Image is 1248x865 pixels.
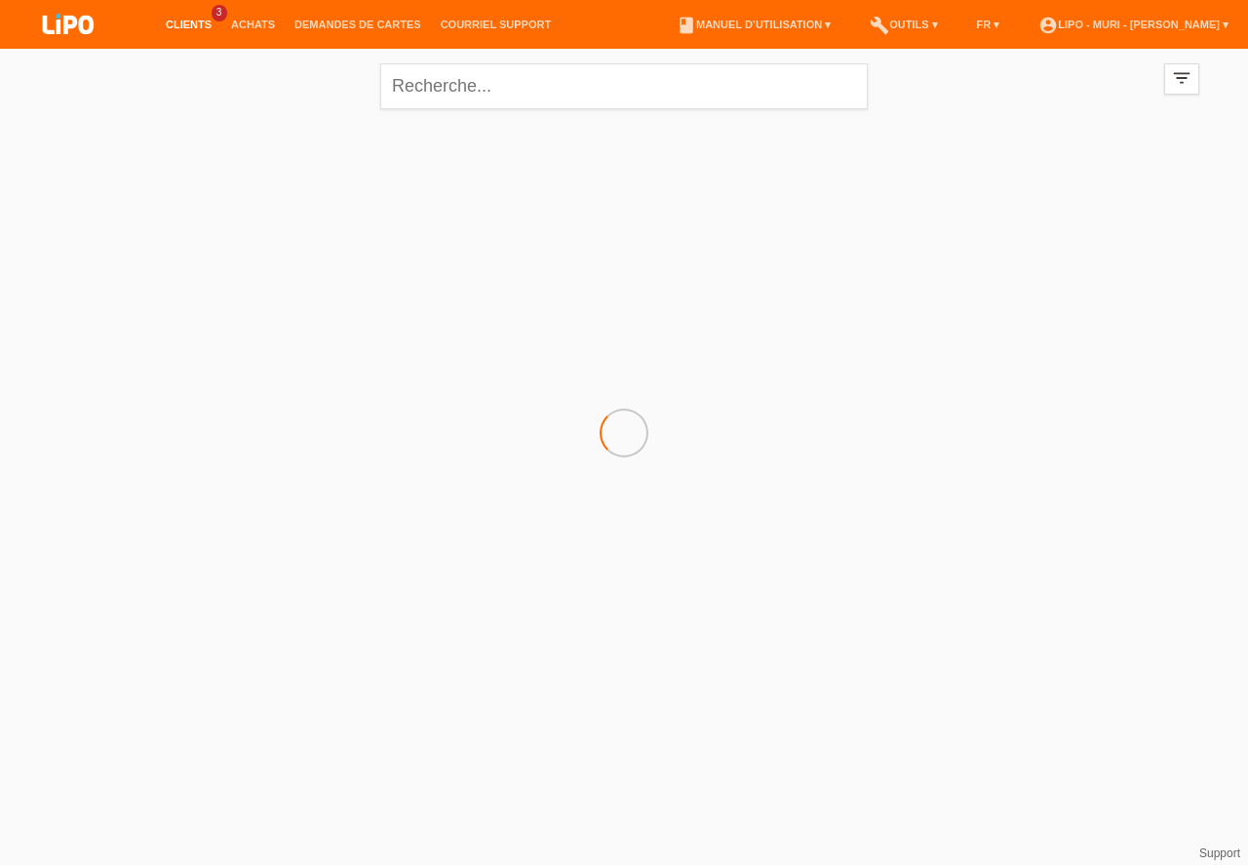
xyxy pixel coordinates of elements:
[667,19,840,30] a: bookManuel d’utilisation ▾
[967,19,1010,30] a: FR ▾
[19,40,117,55] a: LIPO pay
[380,63,868,109] input: Recherche...
[1029,19,1238,30] a: account_circleLIPO - Muri - [PERSON_NAME] ▾
[431,19,561,30] a: Courriel Support
[156,19,221,30] a: Clients
[1199,846,1240,860] a: Support
[677,16,696,35] i: book
[221,19,285,30] a: Achats
[870,16,889,35] i: build
[1038,16,1058,35] i: account_circle
[212,5,227,21] span: 3
[1171,67,1192,89] i: filter_list
[860,19,947,30] a: buildOutils ▾
[285,19,431,30] a: Demandes de cartes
